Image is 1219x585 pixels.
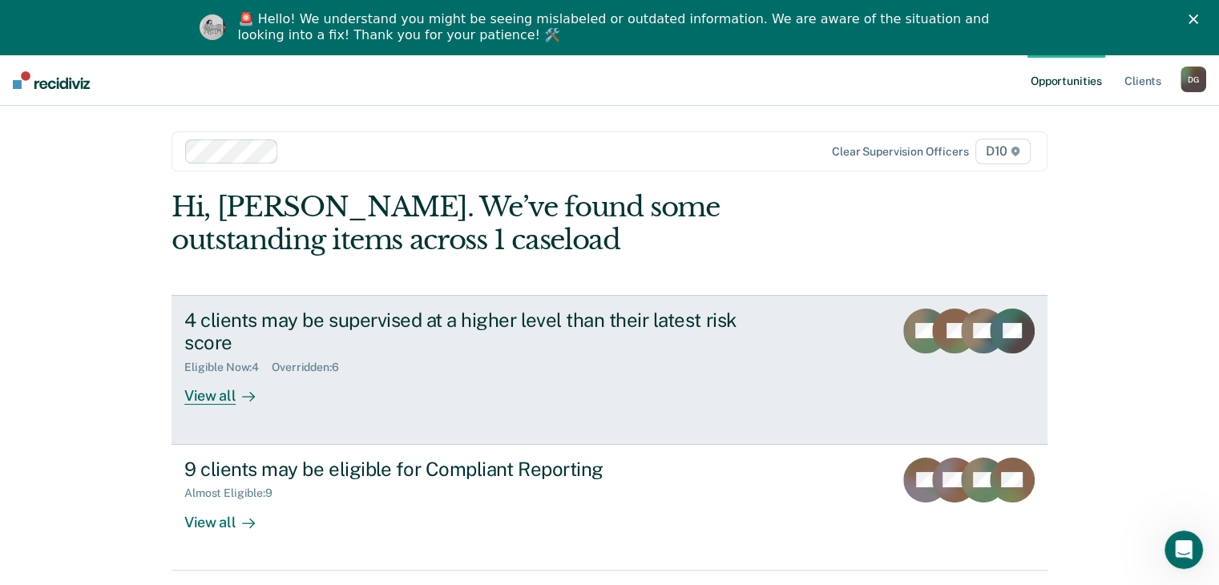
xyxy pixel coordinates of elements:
a: Opportunities [1027,54,1105,106]
div: 🚨 Hello! We understand you might be seeing mislabeled or outdated information. We are aware of th... [238,11,995,43]
img: Profile image for Kim [200,14,225,40]
div: View all [184,374,274,405]
div: Almost Eligible : 9 [184,486,285,500]
img: Recidiviz [13,71,90,89]
a: 4 clients may be supervised at a higher level than their latest risk scoreEligible Now:4Overridde... [172,295,1047,445]
a: Clients [1121,54,1165,106]
a: 9 clients may be eligible for Compliant ReportingAlmost Eligible:9View all [172,445,1047,571]
div: Hi, [PERSON_NAME]. We’ve found some outstanding items across 1 caseload [172,191,872,256]
button: DG [1181,67,1206,92]
iframe: Intercom live chat [1165,531,1203,569]
div: View all [184,500,274,531]
div: Clear supervision officers [832,145,968,159]
div: Overridden : 6 [272,361,351,374]
div: 4 clients may be supervised at a higher level than their latest risk score [184,309,747,355]
div: D G [1181,67,1206,92]
div: Close [1189,14,1205,24]
div: Eligible Now : 4 [184,361,272,374]
div: 9 clients may be eligible for Compliant Reporting [184,458,747,481]
span: D10 [975,139,1031,164]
